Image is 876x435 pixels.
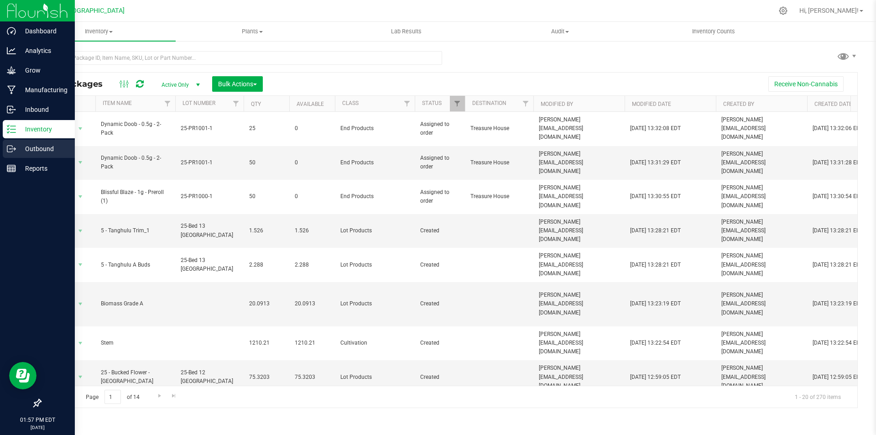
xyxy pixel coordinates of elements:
span: [PERSON_NAME][EMAIL_ADDRESS][DOMAIN_NAME] [539,252,619,278]
span: [DATE] 12:59:05 EDT [630,373,681,382]
span: [PERSON_NAME][EMAIL_ADDRESS][DOMAIN_NAME] [721,115,802,142]
input: 1 [104,390,121,404]
span: select [75,371,86,383]
span: select [75,122,86,135]
inline-svg: Dashboard [7,26,16,36]
span: Created [420,299,459,308]
span: End Products [340,192,409,201]
span: [DATE] 13:31:29 EDT [630,158,681,167]
inline-svg: Inbound [7,105,16,114]
a: Filter [400,96,415,111]
span: 25-Bed 12 [GEOGRAPHIC_DATA] [181,368,238,386]
span: select [75,190,86,203]
span: End Products [340,124,409,133]
span: 50 [249,192,284,201]
span: 5 - Tanghulu A Buds [101,261,170,269]
span: Lot Products [340,373,409,382]
span: Created [420,339,459,347]
inline-svg: Grow [7,66,16,75]
a: Filter [160,96,175,111]
a: Destination [472,100,506,106]
p: 01:57 PM EDT [4,416,71,424]
span: [DATE] 13:32:08 EDT [630,124,681,133]
span: Cultivation [340,339,409,347]
span: select [75,298,86,310]
span: Lot Products [340,226,409,235]
span: Inventory [22,27,176,36]
a: Created Date [814,101,852,107]
span: 1210.21 [249,339,284,347]
span: [DATE] 13:28:21 EDT [813,261,863,269]
a: Filter [518,96,533,111]
span: Created [420,261,459,269]
p: [DATE] [4,424,71,431]
span: Page of 14 [78,390,147,404]
span: Lab Results [379,27,434,36]
span: Treasure House [470,158,528,167]
a: Filter [229,96,244,111]
span: [PERSON_NAME][EMAIL_ADDRESS][DOMAIN_NAME] [539,183,619,210]
span: 25-Bed 13 [GEOGRAPHIC_DATA] [181,222,238,239]
span: 0 [295,158,329,167]
inline-svg: Reports [7,164,16,173]
p: Analytics [16,45,71,56]
span: Assigned to order [420,120,459,137]
span: [DATE] 13:23:19 EDT [813,299,863,308]
inline-svg: Outbound [7,144,16,153]
span: Biomass Grade A [101,299,170,308]
a: Lab Results [329,22,483,41]
p: Grow [16,65,71,76]
iframe: Resource center [9,362,36,389]
span: 75.3203 [249,373,284,382]
a: Status [422,100,442,106]
span: [PERSON_NAME][EMAIL_ADDRESS][DOMAIN_NAME] [539,330,619,356]
a: Lot Number [182,100,215,106]
span: 2.288 [295,261,329,269]
span: 75.3203 [295,373,329,382]
span: 25-PR1001-1 [181,158,238,167]
span: 1.526 [295,226,329,235]
p: Reports [16,163,71,174]
a: Modified By [541,101,573,107]
span: Lot Products [340,299,409,308]
a: Go to the last page [167,390,181,402]
span: 1 - 20 of 270 items [787,390,848,404]
span: 1.526 [249,226,284,235]
span: [PERSON_NAME][EMAIL_ADDRESS][DOMAIN_NAME] [539,115,619,142]
span: 0 [295,124,329,133]
span: [DATE] 13:22:54 EDT [813,339,863,347]
inline-svg: Analytics [7,46,16,55]
span: Bulk Actions [218,80,257,88]
span: [DATE] 13:31:28 EDT [813,158,863,167]
span: 50 [249,158,284,167]
span: [PERSON_NAME][EMAIL_ADDRESS][DOMAIN_NAME] [721,218,802,244]
a: Modified Date [632,101,671,107]
span: All Packages [47,79,112,89]
span: [PERSON_NAME][EMAIL_ADDRESS][DOMAIN_NAME] [539,291,619,317]
span: Assigned to order [420,154,459,171]
a: Available [297,101,324,107]
span: 0 [295,192,329,201]
span: [PERSON_NAME][EMAIL_ADDRESS][DOMAIN_NAME] [539,364,619,390]
a: Inventory [22,22,176,41]
span: 1210.21 [295,339,329,347]
inline-svg: Inventory [7,125,16,134]
span: Lot Products [340,261,409,269]
span: Audit [484,27,636,36]
a: Class [342,100,359,106]
p: Inventory [16,124,71,135]
span: [DATE] 13:32:06 EDT [813,124,863,133]
span: [PERSON_NAME][EMAIL_ADDRESS][DOMAIN_NAME] [721,150,802,176]
span: Created [420,226,459,235]
span: [DATE] 13:28:21 EDT [630,261,681,269]
span: [PERSON_NAME][EMAIL_ADDRESS][DOMAIN_NAME] [721,364,802,390]
span: 20.0913 [295,299,329,308]
a: Qty [251,101,261,107]
span: Treasure House [470,192,528,201]
span: [PERSON_NAME][EMAIL_ADDRESS][DOMAIN_NAME] [721,291,802,317]
span: [DATE] 13:23:19 EDT [630,299,681,308]
p: Manufacturing [16,84,71,95]
a: Inventory Counts [637,22,791,41]
span: select [75,156,86,169]
span: 5 - Tanghulu Trim_1 [101,226,170,235]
